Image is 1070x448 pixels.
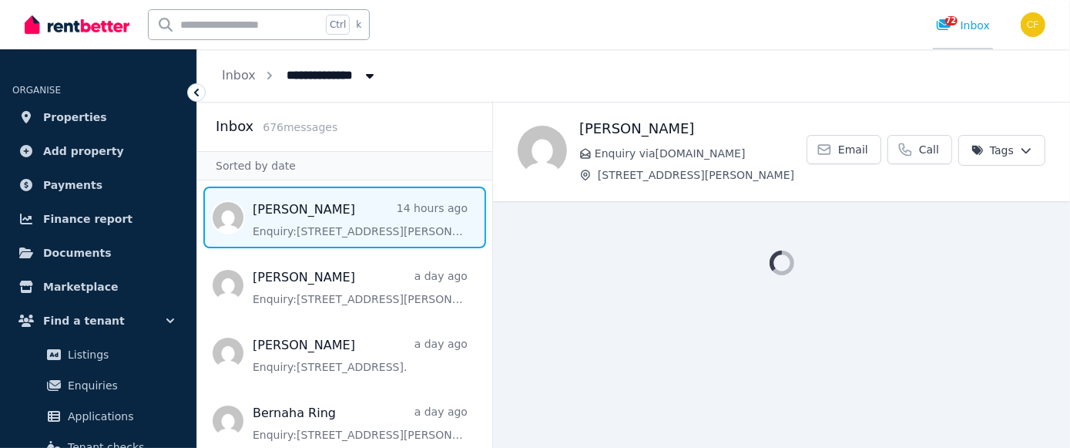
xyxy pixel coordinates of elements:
[216,116,253,137] h2: Inbox
[595,146,807,161] span: Enquiry via [DOMAIN_NAME]
[43,176,102,194] span: Payments
[919,142,939,157] span: Call
[838,142,868,157] span: Email
[598,167,807,183] span: [STREET_ADDRESS][PERSON_NAME]
[518,126,567,175] img: Vanessa
[253,268,468,307] a: [PERSON_NAME]a day agoEnquiry:[STREET_ADDRESS][PERSON_NAME].
[945,16,958,25] span: 72
[12,85,61,96] span: ORGANISE
[68,407,172,426] span: Applications
[68,345,172,364] span: Listings
[253,200,468,239] a: [PERSON_NAME]14 hours agoEnquiry:[STREET_ADDRESS][PERSON_NAME].
[197,49,402,102] nav: Breadcrumb
[43,210,132,228] span: Finance report
[43,312,125,330] span: Find a tenant
[222,68,256,83] a: Inbox
[43,278,118,296] span: Marketplace
[887,135,952,164] a: Call
[68,376,172,395] span: Enquiries
[807,135,881,164] a: Email
[43,142,124,160] span: Add property
[18,401,178,432] a: Applications
[263,121,337,133] span: 676 message s
[197,151,492,180] div: Sorted by date
[12,102,184,133] a: Properties
[18,339,178,370] a: Listings
[25,13,129,36] img: RentBetter
[12,237,184,268] a: Documents
[253,336,468,375] a: [PERSON_NAME]a day agoEnquiry:[STREET_ADDRESS].
[12,170,184,200] a: Payments
[253,404,468,443] a: Bernaha Ringa day agoEnquiry:[STREET_ADDRESS][PERSON_NAME].
[971,143,1014,158] span: Tags
[936,18,990,33] div: Inbox
[43,108,107,126] span: Properties
[12,271,184,302] a: Marketplace
[12,204,184,234] a: Finance report
[579,118,807,140] h1: [PERSON_NAME]
[326,15,350,35] span: Ctrl
[356,19,361,31] span: k
[958,135,1045,166] button: Tags
[43,244,112,262] span: Documents
[18,370,178,401] a: Enquiries
[12,305,184,336] button: Find a tenant
[1021,12,1045,37] img: Christos Fassoulidis
[12,136,184,167] a: Add property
